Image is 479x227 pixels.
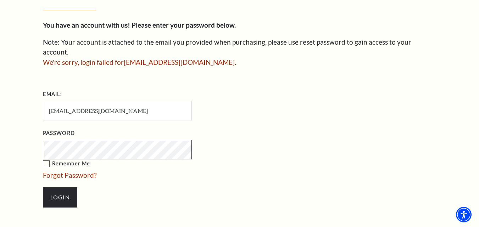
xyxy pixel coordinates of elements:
input: Submit button [43,187,77,207]
label: Email: [43,90,62,99]
a: Forgot Password? [43,171,97,179]
div: Accessibility Menu [456,207,472,222]
strong: Please enter your password below. [132,21,236,29]
span: We're sorry, login failed for [EMAIL_ADDRESS][DOMAIN_NAME] . [43,58,236,66]
label: Password [43,129,75,138]
input: Required [43,101,192,120]
p: Note: Your account is attached to the email you provided when purchasing, please use reset passwo... [43,37,436,57]
strong: You have an account with us! [43,21,130,29]
label: Remember Me [43,159,263,168]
